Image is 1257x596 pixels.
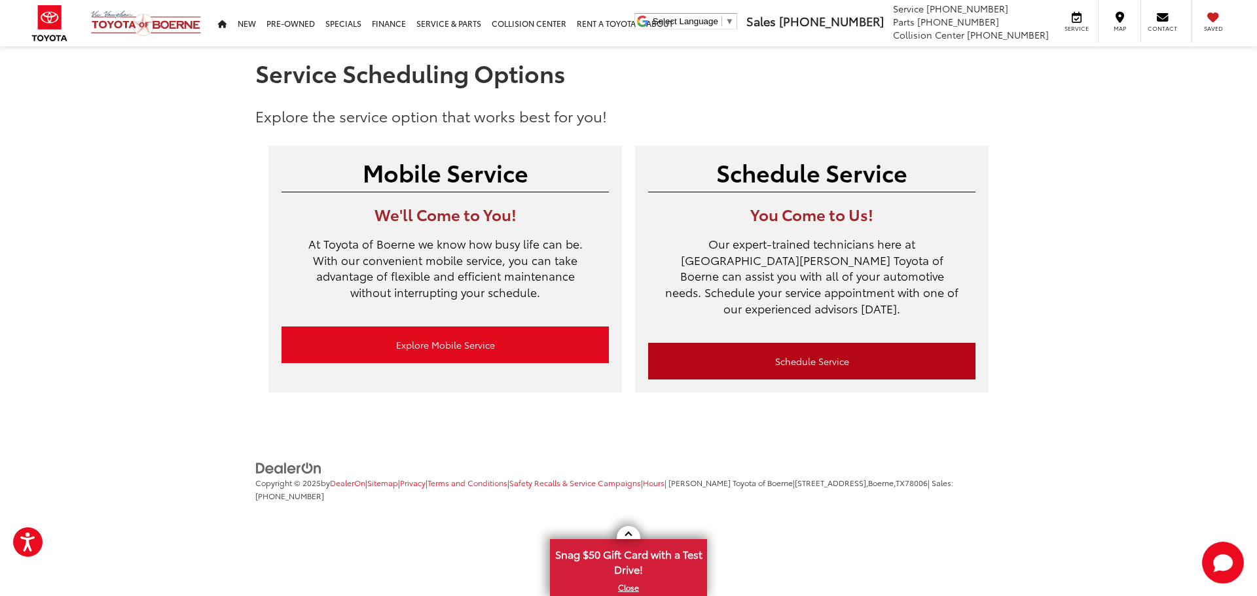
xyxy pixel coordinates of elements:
[641,477,665,488] span: |
[428,477,507,488] a: Terms and Conditions
[648,205,975,222] h3: You Come to Us!
[255,60,1002,86] h1: Service Scheduling Options
[893,28,964,41] span: Collision Center
[282,205,609,222] h3: We'll Come to You!
[648,236,975,330] p: Our expert-trained technicians here at [GEOGRAPHIC_DATA][PERSON_NAME] Toyota of Boerne can assist...
[746,12,776,29] span: Sales
[367,477,398,488] a: Sitemap
[725,16,734,26] span: ▼
[398,477,426,488] span: |
[643,477,665,488] a: Hours
[648,343,975,379] a: Schedule Service
[926,2,1008,15] span: [PHONE_NUMBER]
[905,477,928,488] span: 78006
[896,477,905,488] span: TX
[400,477,426,488] a: Privacy
[365,477,398,488] span: |
[426,477,507,488] span: |
[1199,24,1228,33] span: Saved
[648,159,975,185] h2: Schedule Service
[282,326,609,363] a: Explore Mobile Service
[321,477,365,488] span: by
[653,16,734,26] a: Select Language​
[255,461,322,474] a: DealerOn
[793,477,928,488] span: |
[653,16,718,26] span: Select Language
[795,477,868,488] span: [STREET_ADDRESS],
[282,159,609,185] h2: Mobile Service
[509,477,641,488] a: Safety Recalls & Service Campaigns, Opens in a new tab
[90,10,202,37] img: Vic Vaughan Toyota of Boerne
[665,477,793,488] span: | [PERSON_NAME] Toyota of Boerne
[255,461,322,476] img: DealerOn
[507,477,641,488] span: |
[1202,542,1244,584] svg: Start Chat
[893,2,924,15] span: Service
[721,16,722,26] span: ​
[330,477,365,488] a: DealerOn Home Page
[967,28,1049,41] span: [PHONE_NUMBER]
[893,15,915,28] span: Parts
[1148,24,1177,33] span: Contact
[1105,24,1134,33] span: Map
[779,12,884,29] span: [PHONE_NUMBER]
[282,236,609,313] p: At Toyota of Boerne we know how busy life can be. With our convenient mobile service, you can tak...
[1062,24,1091,33] span: Service
[255,105,1002,126] p: Explore the service option that works best for you!
[551,540,706,580] span: Snag $50 Gift Card with a Test Drive!
[255,477,321,488] span: Copyright © 2025
[255,490,324,501] span: [PHONE_NUMBER]
[868,477,896,488] span: Boerne,
[917,15,999,28] span: [PHONE_NUMBER]
[1202,542,1244,584] button: Toggle Chat Window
